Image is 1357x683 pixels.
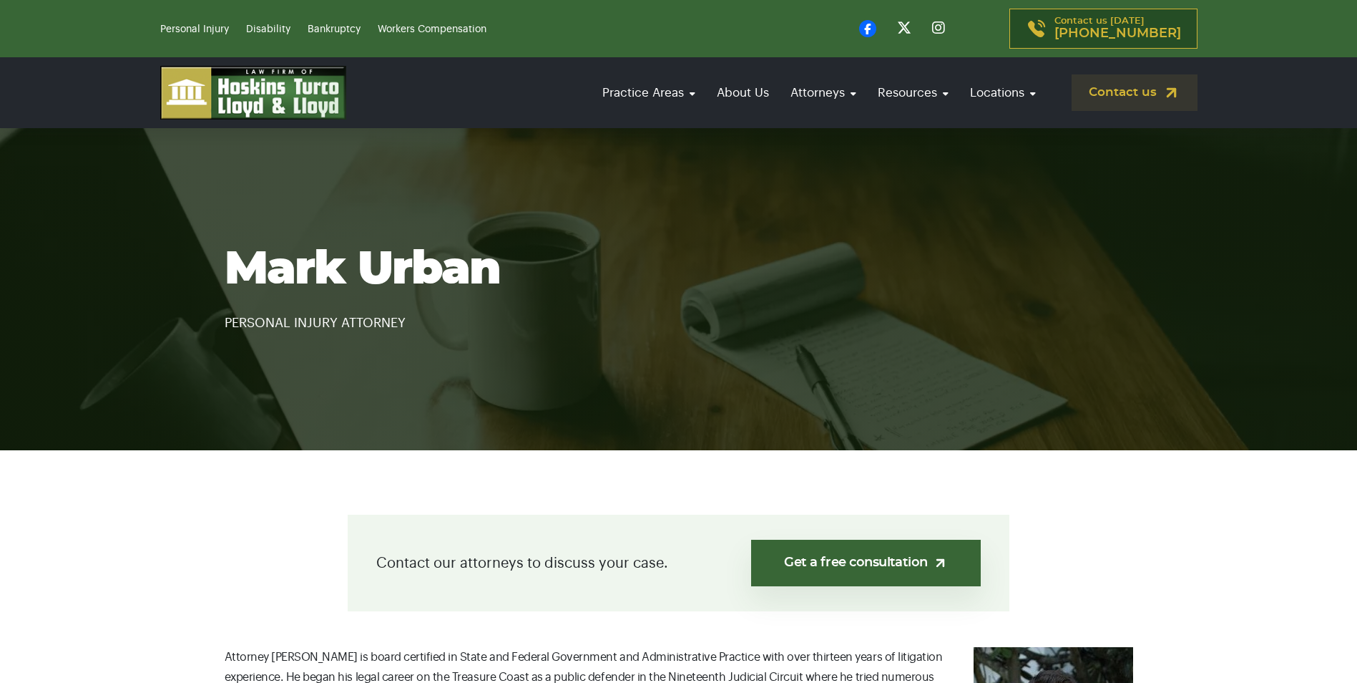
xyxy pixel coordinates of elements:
[246,24,290,34] a: Disability
[933,556,948,571] img: arrow-up-right-light.svg
[783,72,863,113] a: Attorneys
[963,72,1043,113] a: Locations
[348,515,1009,611] div: Contact our attorneys to discuss your case.
[160,66,346,120] img: logo
[1054,26,1181,41] span: [PHONE_NUMBER]
[751,540,981,586] a: Get a free consultation
[710,72,776,113] a: About Us
[225,245,1133,295] h1: Mark Urban
[160,24,229,34] a: Personal Injury
[1009,9,1197,49] a: Contact us [DATE][PHONE_NUMBER]
[308,24,361,34] a: Bankruptcy
[871,72,956,113] a: Resources
[1054,16,1181,41] p: Contact us [DATE]
[225,316,406,329] span: PERSONAL INJURY ATTORNEY
[1072,74,1197,111] a: Contact us
[595,72,702,113] a: Practice Areas
[378,24,486,34] a: Workers Compensation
